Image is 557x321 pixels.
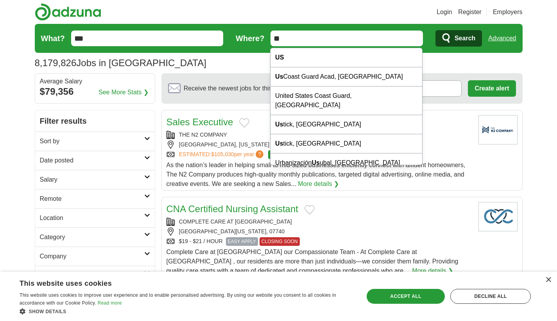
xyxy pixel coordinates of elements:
div: tick, [GEOGRAPHIC_DATA] [270,115,422,134]
h2: Remote [40,194,144,204]
span: TOP MATCH [268,150,299,159]
a: Sort by [35,132,155,151]
button: Add to favorite jobs [304,205,315,215]
div: Accept all [367,289,445,304]
a: Login [437,7,452,17]
div: THE N2 COMPANY [167,131,472,139]
a: Sales Executive [167,117,233,127]
img: Company logo [478,202,518,231]
div: Average Salary [40,78,150,85]
div: $19 - $21 / HOUR [167,237,472,246]
a: Remote [35,189,155,208]
a: Employment type [35,266,155,285]
img: Adzuna logo [35,3,101,21]
div: COMPLETE CARE AT [GEOGRAPHIC_DATA] [167,218,472,226]
span: ? [256,150,263,158]
div: Show details [20,307,354,315]
div: This website uses cookies [20,276,334,288]
span: Receive the newest jobs for this search : [184,84,317,93]
span: EASY APPLY [226,237,258,246]
a: Company [35,247,155,266]
strong: Us [312,159,320,166]
div: [GEOGRAPHIC_DATA][US_STATE], 07740 [167,227,472,236]
div: [GEOGRAPHIC_DATA], [US_STATE] [167,141,472,149]
div: Close [545,277,551,283]
span: Show details [29,309,66,314]
a: Advanced [488,31,516,46]
strong: Us [275,140,283,147]
h2: Salary [40,175,144,184]
div: tick, [GEOGRAPHIC_DATA] [270,134,422,153]
span: Search [455,31,475,46]
a: Employers [493,7,523,17]
span: This website uses cookies to improve user experience and to enable personalised advertising. By u... [20,292,336,306]
h2: Company [40,252,144,261]
strong: Us [275,121,283,128]
h1: Jobs in [GEOGRAPHIC_DATA] [35,58,206,68]
a: Register [458,7,482,17]
span: Complete Care at [GEOGRAPHIC_DATA] our Compassionate Team - At Complete Care at [GEOGRAPHIC_DATA]... [167,249,458,274]
h2: Category [40,233,144,242]
label: Where? [236,32,264,44]
h2: Filter results [35,110,155,132]
strong: US [275,54,284,61]
span: CLOSING SOON [260,237,300,246]
div: Urbanización ubal, [GEOGRAPHIC_DATA] [270,153,422,173]
a: ESTIMATED:$105,030per year? [179,150,265,159]
h2: Date posted [40,156,144,165]
a: More details ❯ [298,179,339,189]
button: Add to favorite jobs [239,118,249,128]
button: Search [435,30,482,47]
div: Decline all [450,289,531,304]
a: CNA Certified Nursing Assistant [167,204,298,214]
a: More details ❯ [412,266,453,276]
h2: Sort by [40,137,144,146]
div: $79,356 [40,85,150,99]
a: Category [35,227,155,247]
a: Read more, opens a new window [98,300,122,306]
strong: Us [275,73,283,80]
h2: Location [40,213,144,223]
div: Coast Guard Acad, [GEOGRAPHIC_DATA] [270,67,422,87]
label: What? [41,32,65,44]
button: Create alert [468,80,516,97]
span: As the nation’s leader in helping small to mid-sized businesses efficiently connect with affluent... [167,162,466,187]
a: Salary [35,170,155,189]
span: 8,179,826 [35,56,77,70]
a: Date posted [35,151,155,170]
a: See More Stats ❯ [99,88,149,97]
h2: Employment type [40,271,144,280]
div: United States Coast Guard, [GEOGRAPHIC_DATA] [270,87,422,115]
span: $105,030 [211,151,234,157]
a: Location [35,208,155,227]
img: Company logo [478,115,518,144]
